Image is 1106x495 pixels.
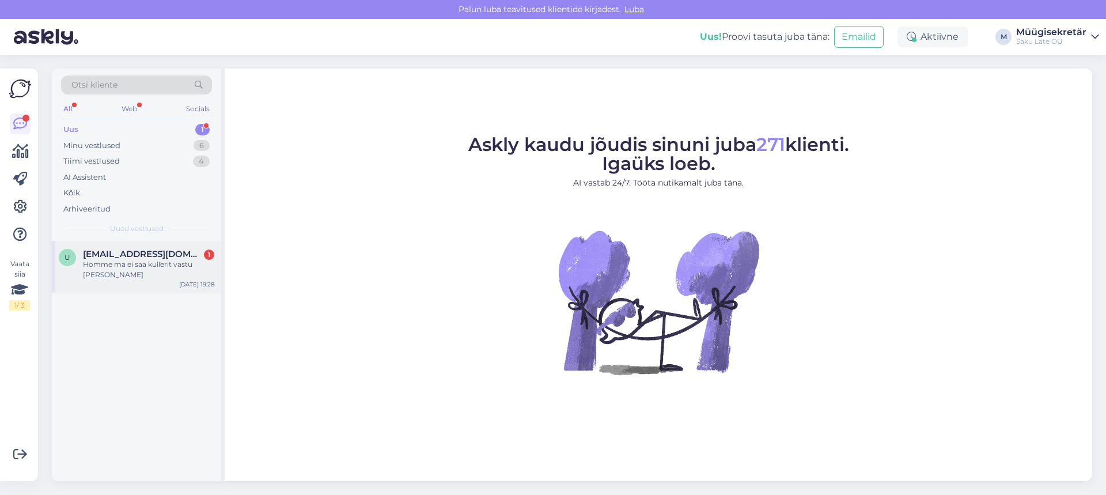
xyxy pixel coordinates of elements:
span: 271 [756,133,785,156]
img: Askly Logo [9,78,31,100]
div: [DATE] 19:28 [179,280,214,289]
span: Otsi kliente [71,79,118,91]
p: AI vastab 24/7. Tööta nutikamalt juba täna. [468,177,849,189]
div: 6 [194,140,210,152]
b: Uus! [700,31,722,42]
button: Emailid [834,26,884,48]
span: U [65,253,70,262]
div: Saku Läte OÜ [1016,37,1086,46]
div: Web [119,101,139,116]
div: AI Assistent [63,172,106,183]
div: Aktiivne [897,27,968,47]
span: Umdaursula@gmail.com [83,249,203,259]
div: Homme ma ei saa kullerit vastu [PERSON_NAME] [83,259,214,280]
div: Uus [63,124,78,135]
span: Luba [621,4,647,14]
a: MüügisekretärSaku Läte OÜ [1016,28,1099,46]
div: Arhiveeritud [63,203,111,215]
div: Proovi tasuta juba täna: [700,30,829,44]
div: M [995,29,1012,45]
div: Vaata siia [9,259,30,311]
div: Müügisekretär [1016,28,1086,37]
span: Askly kaudu jõudis sinuni juba klienti. Igaüks loeb. [468,133,849,175]
div: 1 [204,250,214,260]
img: No Chat active [555,198,762,406]
span: Uued vestlused [110,224,164,234]
div: 4 [193,156,210,167]
div: 1 [195,124,210,135]
div: Kõik [63,187,80,199]
div: Minu vestlused [63,140,120,152]
div: Tiimi vestlused [63,156,120,167]
div: All [61,101,74,116]
div: Socials [184,101,212,116]
div: 1 / 3 [9,300,30,311]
